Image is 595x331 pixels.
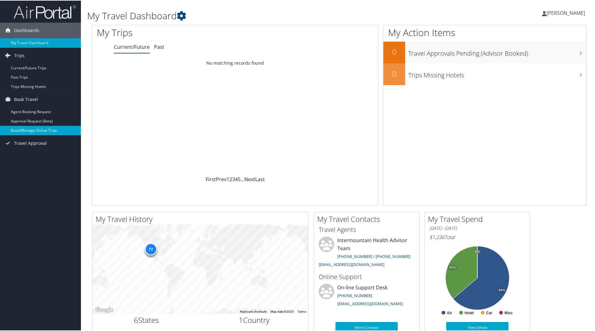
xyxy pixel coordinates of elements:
[449,265,456,269] tspan: 36%
[97,314,196,325] h2: States
[319,272,415,281] h3: Online Support
[542,3,591,22] a: [PERSON_NAME]
[229,175,232,182] a: 2
[317,213,419,224] h2: My Travel Contacts
[94,305,115,313] a: Open this area in Google Maps (opens a new window)
[319,225,415,233] h3: Travel Agents
[232,175,235,182] a: 3
[383,41,586,63] a: 0Travel Approvals Pending (Advisor Booked)
[154,43,164,50] a: Past
[504,310,513,315] text: Misc
[270,309,294,313] span: Map data ©2025
[227,175,229,182] a: 1
[96,213,308,224] h2: My Travel History
[92,57,378,68] td: No matching records found
[239,314,243,324] span: 1
[383,63,586,85] a: 0Trips Missing Hotels
[465,310,474,315] text: Hotel
[447,310,452,315] text: Air
[14,4,76,19] img: airportal-logo.png
[206,175,216,182] a: First
[337,292,372,298] a: [PHONE_NUMBER]
[383,68,405,78] h2: 0
[475,249,480,253] tspan: 0%
[429,225,525,231] h6: [DATE] - [DATE]
[94,305,115,313] img: Google
[235,175,238,182] a: 4
[429,233,444,240] span: $1,236
[546,9,585,16] span: [PERSON_NAME]
[408,67,586,79] h3: Trips Missing Hotels
[144,242,157,255] div: 77
[216,175,227,182] a: Prev
[14,135,47,150] span: Travel Approval
[114,43,150,50] a: Current/Future
[134,314,138,324] span: 6
[244,175,255,182] a: Next
[319,261,384,267] a: [EMAIL_ADDRESS][DOMAIN_NAME]
[316,236,418,269] li: Intermountain Health Advisor Team
[408,45,586,57] h3: Travel Approvals Pending (Advisor Booked)
[337,300,403,306] a: [EMAIL_ADDRESS][DOMAIN_NAME]
[205,314,304,325] h2: Country
[428,213,530,224] h2: My Travel Spend
[14,22,39,38] span: Dashboards
[499,288,505,292] tspan: 64%
[337,253,410,259] a: [PHONE_NUMBER] / [PHONE_NUMBER]
[14,47,25,63] span: Trips
[255,175,265,182] a: Last
[14,91,38,107] span: Book Travel
[87,9,423,22] h1: My Travel Dashboard
[316,283,418,309] li: On-line Support Desk
[486,310,492,315] text: Car
[383,46,405,57] h2: 0
[238,175,241,182] a: 5
[383,25,586,39] h1: My Action Items
[297,309,306,313] a: Terms (opens in new tab)
[429,233,525,240] h6: Total
[241,175,244,182] span: …
[97,25,254,39] h1: My Trips
[240,309,267,313] button: Keyboard shortcuts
